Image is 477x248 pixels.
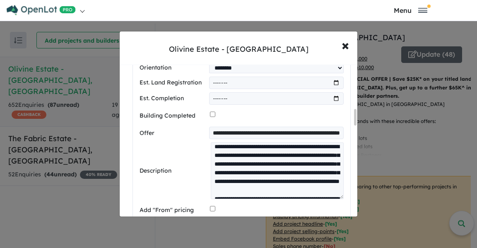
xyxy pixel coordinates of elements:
label: Orientation [140,63,206,73]
span: × [342,36,349,54]
label: Offer [140,128,206,138]
button: Toggle navigation [353,6,469,14]
label: Add "From" pricing [140,205,207,215]
label: Description [140,166,207,176]
label: Building Completed [140,111,207,121]
label: Est. Land Registration [140,78,206,88]
label: Est. Completion [140,94,206,104]
div: Olivine Estate - [GEOGRAPHIC_DATA] [169,44,308,55]
img: Openlot PRO Logo White [7,5,76,15]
